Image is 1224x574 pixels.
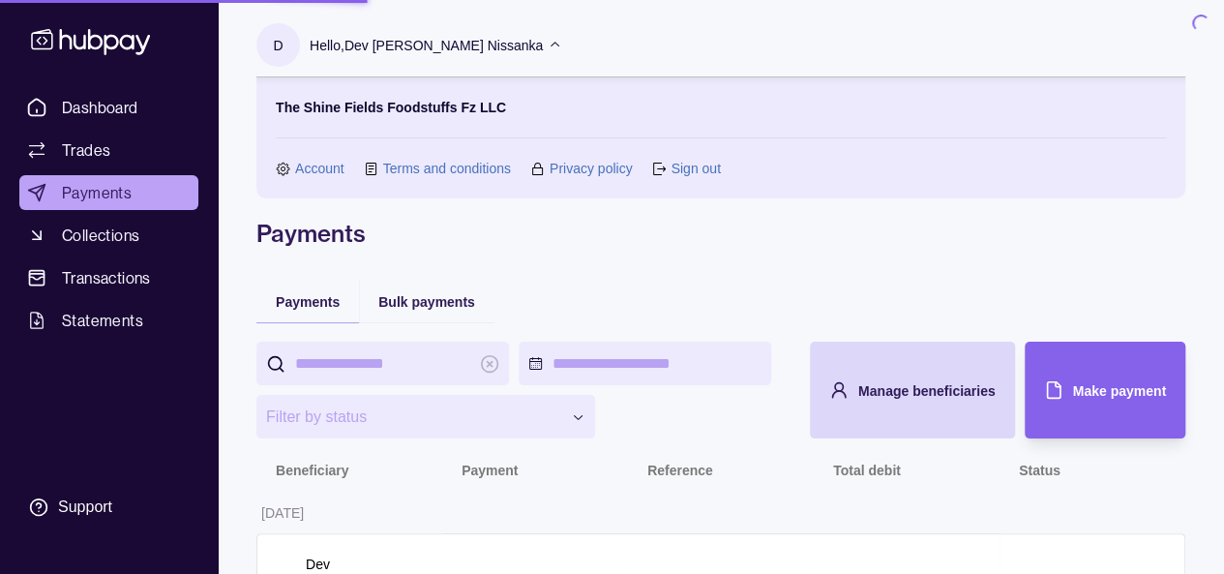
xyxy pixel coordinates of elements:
a: Dashboard [19,90,198,125]
span: Dashboard [62,96,138,119]
span: Make payment [1073,383,1166,399]
a: Support [19,487,198,528]
span: Statements [62,309,143,332]
a: Account [295,158,344,179]
span: Bulk payments [378,294,475,310]
p: Hello, Dev [PERSON_NAME] Nissanka [310,35,543,56]
p: [DATE] [261,505,304,521]
button: Manage beneficiaries [810,342,1015,438]
a: Collections [19,218,198,253]
a: Payments [19,175,198,210]
p: Total debit [833,463,901,478]
span: Payments [62,181,132,204]
p: Status [1019,463,1060,478]
span: Payments [276,294,340,310]
button: Make payment [1025,342,1185,438]
a: Trades [19,133,198,167]
a: Statements [19,303,198,338]
h1: Payments [256,218,1185,249]
span: Transactions [62,266,151,289]
span: Collections [62,224,139,247]
span: Trades [62,138,110,162]
a: Transactions [19,260,198,295]
p: Payment [462,463,518,478]
div: Support [58,497,112,518]
p: Reference [647,463,713,478]
p: Beneficiary [276,463,348,478]
a: Privacy policy [550,158,633,179]
input: search [295,342,470,385]
p: The Shine Fields Foodstuffs Fz LLC [276,97,506,118]
span: Manage beneficiaries [858,383,996,399]
a: Sign out [671,158,720,179]
p: D [273,35,283,56]
a: Terms and conditions [383,158,511,179]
